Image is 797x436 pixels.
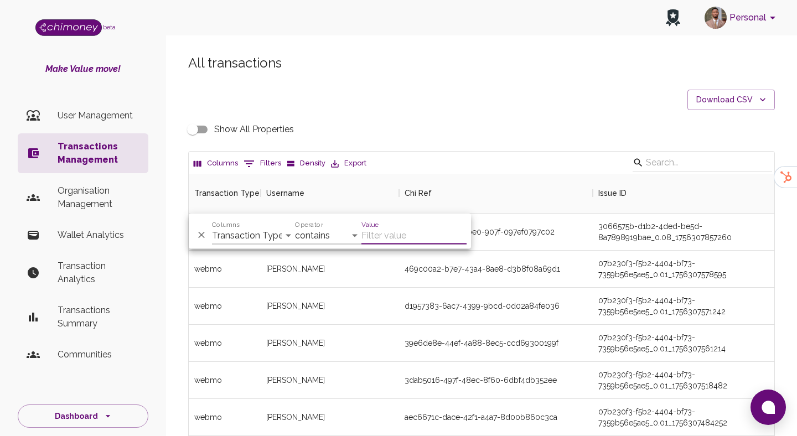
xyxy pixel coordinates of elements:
label: Operator [295,220,323,229]
div: Transaction Type [189,173,261,213]
h5: All transactions [188,54,775,72]
div: Transaction Type [194,173,260,213]
img: avatar [705,7,727,29]
div: webmo [189,399,261,436]
p: Transaction Analytics [58,259,139,286]
div: Search [633,154,772,174]
button: Show filters [241,155,284,173]
button: Export [328,155,369,172]
span: beta [103,24,116,30]
button: Open chat window [751,390,786,425]
span: [PERSON_NAME] [266,375,325,386]
div: 0f889cb3-bafb-4be0-907f-097ef0797c02 [405,226,555,237]
button: Density [284,155,328,172]
button: Delete [193,227,210,243]
div: Username [261,173,399,213]
div: webmo [189,362,261,399]
div: Chi Ref [399,173,593,213]
input: Filter value [361,227,467,245]
div: d1957383-6ac7-4399-9bcd-0d02a84fe036 [405,300,560,312]
p: User Management [58,109,139,122]
p: Transactions Management [58,140,139,167]
span: [PERSON_NAME] [266,300,325,312]
div: Username [266,173,304,213]
p: Transactions Summary [58,304,139,330]
p: Communities [58,348,139,361]
div: 469c00a2-b7e7-43a4-8ae8-d3b8f08a69d1 [405,263,560,274]
p: Wallet Analytics [58,229,139,242]
button: account of current user [700,3,784,32]
p: Organisation Management [58,184,139,211]
button: Select columns [191,155,241,172]
div: 39e6de8e-44ef-4a88-8ec5-ccd69300199f [405,338,558,349]
div: 3dab5016-497f-48ec-8f60-6dbf4db352ee [405,375,557,386]
span: [PERSON_NAME] [266,412,325,423]
div: webmo [189,288,261,325]
div: webmo [189,325,261,362]
div: Issue ID [598,173,627,213]
span: Show All Properties [214,123,294,136]
button: Dashboard [18,404,148,428]
img: Logo [35,19,102,36]
label: Value [361,220,379,229]
div: webmo [189,251,261,288]
input: Search… [646,154,755,172]
span: [PERSON_NAME] [266,338,325,349]
span: [PERSON_NAME] [266,263,325,274]
label: Columns [212,220,240,229]
div: aec6671c-dace-42f1-a4a7-8d00b860c3ca [405,412,557,423]
div: Chi Ref [405,173,432,213]
button: Download CSV [687,90,775,110]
